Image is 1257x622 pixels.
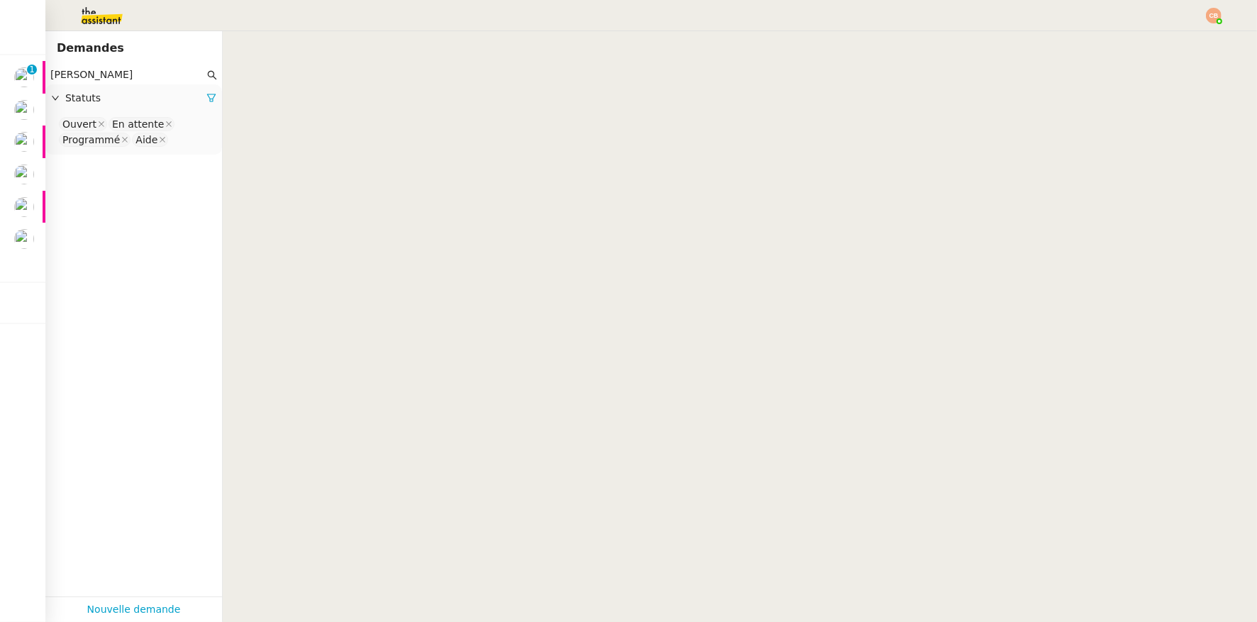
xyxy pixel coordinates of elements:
a: Nouvelle demande [87,601,181,618]
nz-select-item: En attente [109,117,175,131]
div: En attente [112,118,164,130]
nz-select-item: Programmé [59,133,131,147]
nz-select-item: Aide [132,133,168,147]
div: Aide [135,133,157,146]
img: users%2FHIWaaSoTa5U8ssS5t403NQMyZZE3%2Favatar%2Fa4be050e-05fa-4f28-bbe7-e7e8e4788720 [14,229,34,249]
img: users%2F9mvJqJUvllffspLsQzytnd0Nt4c2%2Favatar%2F82da88e3-d90d-4e39-b37d-dcb7941179ae [14,100,34,120]
nz-page-header-title: Demandes [57,38,124,58]
img: users%2FHIWaaSoTa5U8ssS5t403NQMyZZE3%2Favatar%2Fa4be050e-05fa-4f28-bbe7-e7e8e4788720 [14,165,34,184]
img: users%2FrxcTinYCQST3nt3eRyMgQ024e422%2Favatar%2Fa0327058c7192f72952294e6843542370f7921c3.jpg [14,67,34,87]
nz-badge-sup: 1 [27,65,37,74]
span: Statuts [65,90,206,106]
img: users%2FDBF5gIzOT6MfpzgDQC7eMkIK8iA3%2Favatar%2Fd943ca6c-06ba-4e73-906b-d60e05e423d3 [14,132,34,152]
input: Rechercher [50,67,204,83]
p: 1 [29,65,35,77]
div: Programmé [62,133,120,146]
img: users%2FrxcTinYCQST3nt3eRyMgQ024e422%2Favatar%2Fa0327058c7192f72952294e6843542370f7921c3.jpg [14,197,34,217]
div: Ouvert [62,118,96,130]
img: svg [1206,8,1222,23]
div: Statuts [45,84,222,112]
nz-select-item: Ouvert [59,117,107,131]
